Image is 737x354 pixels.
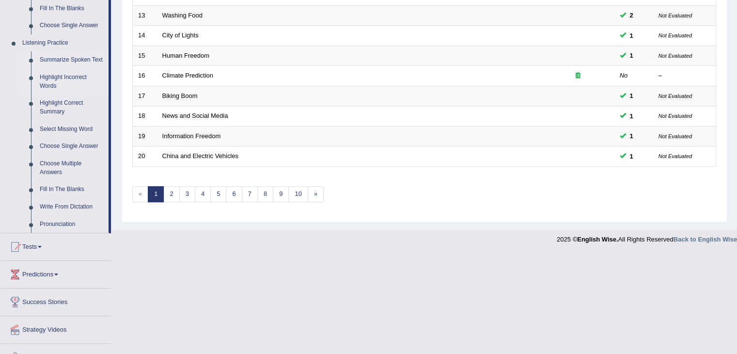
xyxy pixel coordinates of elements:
a: 10 [288,186,308,202]
a: Tests [0,233,111,257]
span: You can still take this question [626,111,637,121]
a: 2 [163,186,179,202]
td: 15 [133,46,157,66]
span: You can still take this question [626,151,637,161]
a: 4 [195,186,211,202]
a: Highlight Correct Summary [35,95,109,120]
span: « [132,186,148,202]
span: You can still take this question [626,31,637,41]
span: You can still take this question [626,10,637,20]
td: 14 [133,26,157,46]
small: Not Evaluated [659,93,692,99]
a: 3 [179,186,195,202]
a: Choose Single Answer [35,17,109,34]
td: 13 [133,5,157,26]
a: Human Freedom [162,52,210,59]
a: 5 [210,186,226,202]
small: Not Evaluated [659,32,692,38]
a: Select Missing Word [35,121,109,138]
a: Washing Food [162,12,203,19]
small: Not Evaluated [659,113,692,119]
a: Biking Boom [162,92,198,99]
div: – [659,71,711,80]
td: 18 [133,106,157,127]
a: Listening Practice [18,34,109,52]
td: 20 [133,146,157,167]
a: 9 [273,186,289,202]
a: Choose Single Answer [35,138,109,155]
a: Predictions [0,261,111,285]
td: 19 [133,126,157,146]
a: 1 [148,186,164,202]
strong: English Wise. [577,236,618,243]
a: 8 [257,186,273,202]
a: Pronunciation [35,216,109,233]
a: 7 [242,186,258,202]
span: You can still take this question [626,50,637,61]
a: 6 [226,186,242,202]
div: 2025 © All Rights Reserved [557,230,737,244]
a: Write From Dictation [35,198,109,216]
em: No [620,72,628,79]
a: Choose Multiple Answers [35,155,109,181]
a: China and Electric Vehicles [162,152,239,160]
a: Strategy Videos [0,316,111,340]
a: City of Lights [162,32,199,39]
div: Exam occurring question [547,71,609,80]
td: 16 [133,66,157,86]
span: You can still take this question [626,91,637,101]
a: Summarize Spoken Text [35,51,109,69]
small: Not Evaluated [659,13,692,18]
small: Not Evaluated [659,133,692,139]
small: Not Evaluated [659,153,692,159]
a: Back to English Wise [674,236,737,243]
a: News and Social Media [162,112,228,119]
a: Information Freedom [162,132,221,140]
a: Success Stories [0,289,111,313]
a: » [308,186,324,202]
small: Not Evaluated [659,53,692,59]
td: 17 [133,86,157,106]
a: Climate Prediction [162,72,214,79]
a: Fill In The Blanks [35,181,109,198]
a: Highlight Incorrect Words [35,69,109,95]
span: You can still take this question [626,131,637,141]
